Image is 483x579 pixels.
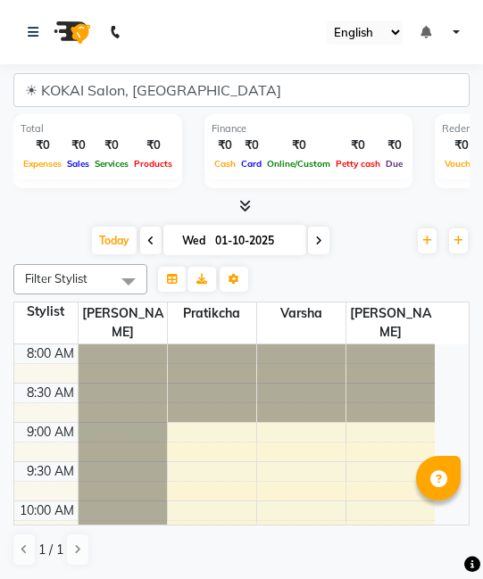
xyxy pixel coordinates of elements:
[14,302,78,321] div: Stylist
[23,344,78,363] div: 8:00 AM
[131,158,175,170] span: Products
[210,227,299,254] input: 2025-10-01
[442,158,481,170] span: Voucher
[92,227,137,254] span: Today
[178,234,210,247] span: Wed
[257,302,346,325] span: Varsha
[264,136,333,154] div: ₹0
[168,302,256,325] span: Pratikcha
[92,136,131,154] div: ₹0
[79,302,167,343] span: [PERSON_NAME]
[23,384,78,402] div: 8:30 AM
[23,462,78,481] div: 9:30 AM
[25,271,87,285] span: Filter Stylist
[64,136,92,154] div: ₹0
[212,158,238,170] span: Cash
[21,121,175,136] div: Total
[38,541,63,559] span: 1 / 1
[346,302,436,343] span: [PERSON_NAME]
[333,158,383,170] span: Petty cash
[442,136,481,154] div: ₹0
[408,508,465,561] iframe: chat widget
[383,158,405,170] span: Due
[131,136,175,154] div: ₹0
[264,158,333,170] span: Online/Custom
[333,136,383,154] div: ₹0
[212,136,238,154] div: ₹0
[21,136,64,154] div: ₹0
[238,136,264,154] div: ₹0
[64,158,92,170] span: Sales
[21,158,64,170] span: Expenses
[92,158,131,170] span: Services
[46,7,96,57] img: logo
[212,121,405,136] div: Finance
[23,423,78,442] div: 9:00 AM
[383,136,405,154] div: ₹0
[16,501,78,520] div: 10:00 AM
[238,158,264,170] span: Card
